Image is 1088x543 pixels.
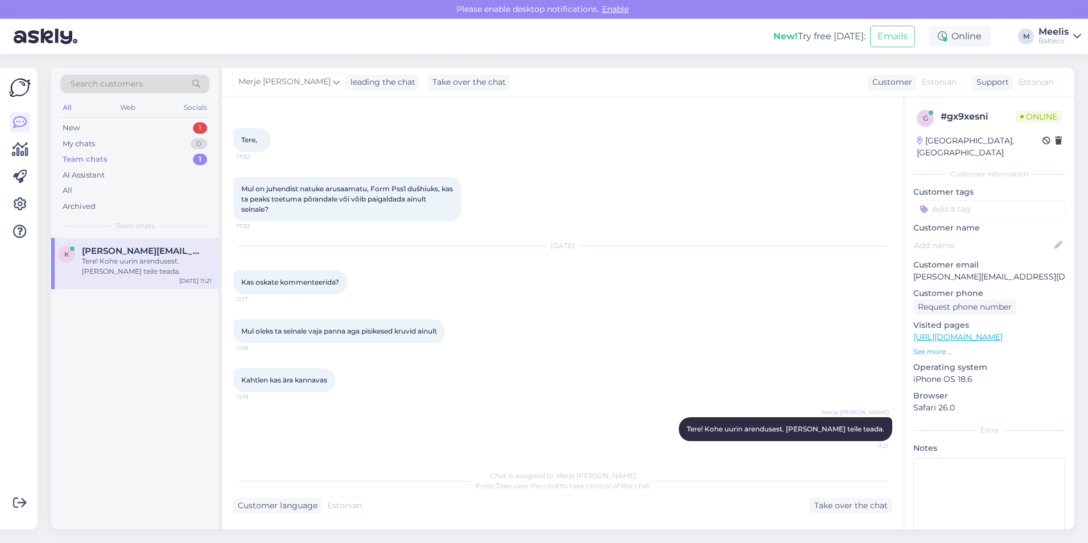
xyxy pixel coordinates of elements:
i: 'Take over the chat' [494,482,561,490]
span: Kahtlen kas ära kannavas [241,376,327,384]
span: Estonian [922,76,957,88]
a: MeelisBalteco [1038,27,1081,46]
span: Estonian [1019,76,1053,88]
div: Team chats [63,154,108,165]
div: Archived [63,201,96,212]
span: g [923,114,928,122]
span: karel.laid@gmail.com [82,246,200,256]
div: All [60,100,73,115]
div: Try free [DATE]: [773,30,866,43]
div: Meelis [1038,27,1069,36]
div: My chats [63,138,95,150]
span: Enable [599,4,632,14]
span: Mul on juhendist natuke arusaamatu, Form Pss1 dušhiuks, kas ta peaks toetuma põrandale või võib p... [241,184,455,213]
p: Customer tags [913,186,1065,198]
div: 1 [193,122,207,134]
div: Socials [182,100,209,115]
p: Customer phone [913,287,1065,299]
div: Web [118,100,138,115]
a: [URL][DOMAIN_NAME] [913,332,1003,342]
span: 17:53 [237,222,279,231]
div: AI Assistant [63,170,105,181]
span: Mul oleks ta seinale vaja panna aga pisikesed kruvid ainult [241,327,437,335]
div: [DATE] 11:21 [179,277,212,285]
p: Operating system [913,361,1065,373]
span: Online [1016,110,1062,123]
div: Balteco [1038,36,1069,46]
p: iPhone OS 18.6 [913,373,1065,385]
span: Press to take control of the chat [476,482,650,490]
input: Add a tag [913,200,1065,217]
p: Customer name [913,222,1065,234]
p: Customer email [913,259,1065,271]
div: Request phone number [913,299,1016,315]
span: Search customers [71,78,143,90]
span: Tere, [241,135,257,144]
div: leading the chat [346,76,415,88]
div: Tere! Kohe uurin arendusest. [PERSON_NAME] teile teada. [82,256,212,277]
div: All [63,185,72,196]
span: 11:18 [237,344,279,352]
p: Visited pages [913,319,1065,331]
img: Askly Logo [9,77,31,98]
p: Safari 26.0 [913,402,1065,414]
div: # gx9xesni [941,110,1016,124]
span: 11:21 [846,442,889,450]
div: Customer information [913,169,1065,179]
p: See more ... [913,347,1065,357]
span: 17:52 [237,153,279,161]
span: k [64,250,69,258]
p: Browser [913,390,1065,402]
span: Merje [PERSON_NAME] [238,76,331,88]
div: Extra [913,425,1065,435]
div: [DATE] [233,241,892,251]
span: 11:17 [237,295,279,303]
div: 1 [193,154,207,165]
b: New! [773,31,798,42]
div: [GEOGRAPHIC_DATA], [GEOGRAPHIC_DATA] [917,135,1042,159]
span: Kas oskate kommenteerida? [241,278,339,286]
span: 11:19 [237,393,279,401]
div: Customer [868,76,912,88]
button: Emails [870,26,915,47]
div: Customer language [233,500,318,512]
span: Chat is assigned to Merje [PERSON_NAME] [490,471,636,480]
span: Merje [PERSON_NAME] [822,408,889,417]
span: Estonian [327,500,362,512]
p: Notes [913,442,1065,454]
div: Online [929,26,991,47]
div: M [1018,28,1034,44]
div: Take over the chat [810,498,892,513]
span: Team chats [116,221,155,231]
div: Take over the chat [428,75,510,90]
div: 0 [191,138,207,150]
input: Add name [914,239,1052,252]
span: Tere! Kohe uurin arendusest. [PERSON_NAME] teile teada. [687,425,884,433]
div: Support [972,76,1009,88]
p: [PERSON_NAME][EMAIL_ADDRESS][DOMAIN_NAME] [913,271,1065,283]
div: New [63,122,80,134]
